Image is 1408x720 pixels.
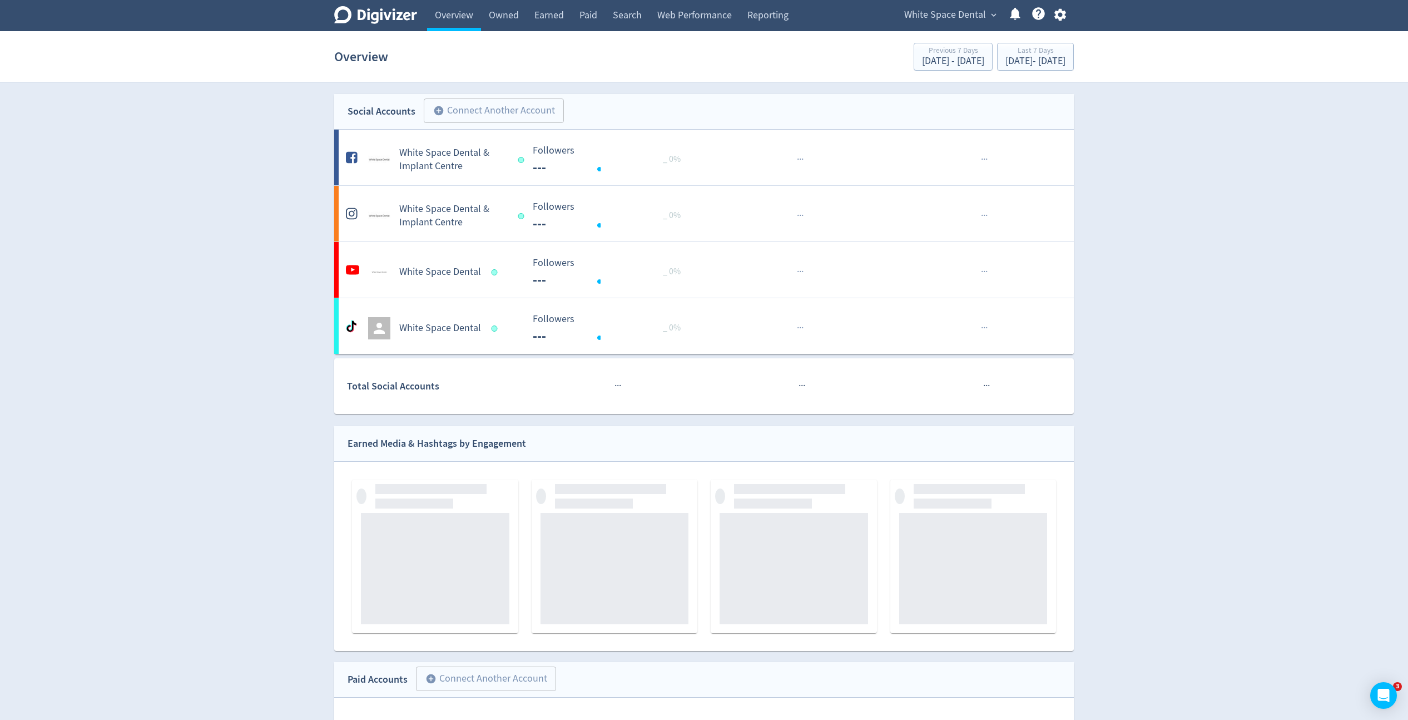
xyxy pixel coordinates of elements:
[981,209,983,223] span: ·
[989,10,999,20] span: expand_more
[797,152,799,166] span: ·
[334,298,1074,354] a: White Space Dental Followers --- Followers --- _ 0%······
[988,379,990,393] span: ·
[803,379,805,393] span: ·
[799,265,801,279] span: ·
[985,321,988,335] span: ·
[408,668,556,691] a: Connect Another Account
[334,39,388,75] h1: Overview
[518,157,527,163] span: Data last synced: 10 Sep 2025, 5:02pm (AEST)
[797,265,799,279] span: ·
[801,379,803,393] span: ·
[663,154,681,165] span: _ 0%
[619,379,621,393] span: ·
[799,321,801,335] span: ·
[985,379,988,393] span: ·
[983,152,985,166] span: ·
[914,43,993,71] button: Previous 7 Days[DATE] - [DATE]
[983,321,985,335] span: ·
[797,209,799,223] span: ·
[348,436,526,452] div: Earned Media & Hashtags by Engagement
[348,672,408,688] div: Paid Accounts
[527,258,694,287] svg: Followers ---
[399,265,481,279] h5: White Space Dental
[981,265,983,279] span: ·
[433,105,444,116] span: add_circle
[614,379,617,393] span: ·
[527,201,694,231] svg: Followers ---
[399,322,481,335] h5: White Space Dental
[985,209,988,223] span: ·
[334,242,1074,298] a: White Space Dental undefinedWhite Space Dental Followers --- Followers --- _ 0%······
[492,326,501,332] span: Data last synced: 10 Sep 2025, 7:01pm (AEST)
[663,210,681,221] span: _ 0%
[983,209,985,223] span: ·
[492,269,501,275] span: Data last synced: 10 Sep 2025, 5:02pm (AEST)
[922,47,984,56] div: Previous 7 Days
[797,321,799,335] span: ·
[617,379,619,393] span: ·
[985,265,988,279] span: ·
[1370,682,1397,709] div: Open Intercom Messenger
[981,321,983,335] span: ·
[1393,682,1402,691] span: 3
[799,209,801,223] span: ·
[518,213,527,219] span: Data last synced: 10 Sep 2025, 5:02pm (AEST)
[527,314,694,343] svg: Followers ---
[347,378,524,394] div: Total Social Accounts
[997,43,1074,71] button: Last 7 Days[DATE]- [DATE]
[399,146,508,173] h5: White Space Dental & Implant Centre
[399,203,508,229] h5: White Space Dental & Implant Centre
[801,321,804,335] span: ·
[904,6,986,24] span: White Space Dental
[985,152,988,166] span: ·
[900,6,999,24] button: White Space Dental
[424,98,564,123] button: Connect Another Account
[983,379,985,393] span: ·
[416,667,556,691] button: Connect Another Account
[415,100,564,123] a: Connect Another Account
[801,152,804,166] span: ·
[663,322,681,333] span: _ 0%
[527,145,694,175] svg: Followers ---
[1005,47,1065,56] div: Last 7 Days
[801,209,804,223] span: ·
[334,186,1074,241] a: White Space Dental & Implant Centre undefinedWhite Space Dental & Implant Centre Followers --- Fo...
[1005,56,1065,66] div: [DATE] - [DATE]
[663,266,681,277] span: _ 0%
[348,103,415,120] div: Social Accounts
[799,152,801,166] span: ·
[368,261,390,283] img: White Space Dental undefined
[799,379,801,393] span: ·
[981,152,983,166] span: ·
[922,56,984,66] div: [DATE] - [DATE]
[425,673,437,684] span: add_circle
[801,265,804,279] span: ·
[368,205,390,227] img: White Space Dental & Implant Centre undefined
[368,149,390,171] img: White Space Dental & Implant Centre undefined
[334,130,1074,185] a: White Space Dental & Implant Centre undefinedWhite Space Dental & Implant Centre Followers --- Fo...
[983,265,985,279] span: ·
